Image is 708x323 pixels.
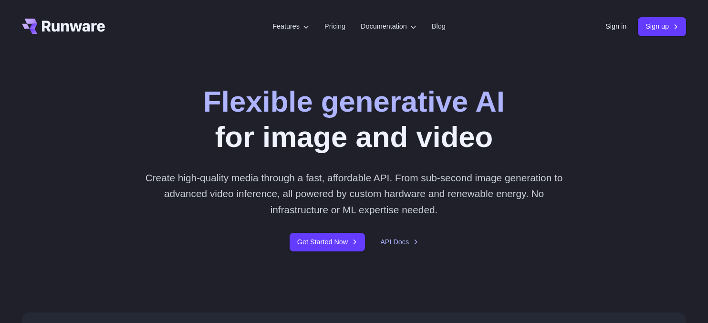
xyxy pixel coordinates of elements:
a: API Docs [380,237,418,248]
label: Documentation [361,21,416,32]
p: Create high-quality media through a fast, affordable API. From sub-second image generation to adv... [142,170,567,218]
a: Sign up [638,17,686,36]
a: Go to / [22,19,105,34]
a: Get Started Now [290,233,365,251]
a: Blog [432,21,446,32]
strong: Flexible generative AI [203,85,505,118]
a: Pricing [324,21,345,32]
h1: for image and video [203,84,505,155]
a: Sign in [605,21,626,32]
label: Features [272,21,309,32]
